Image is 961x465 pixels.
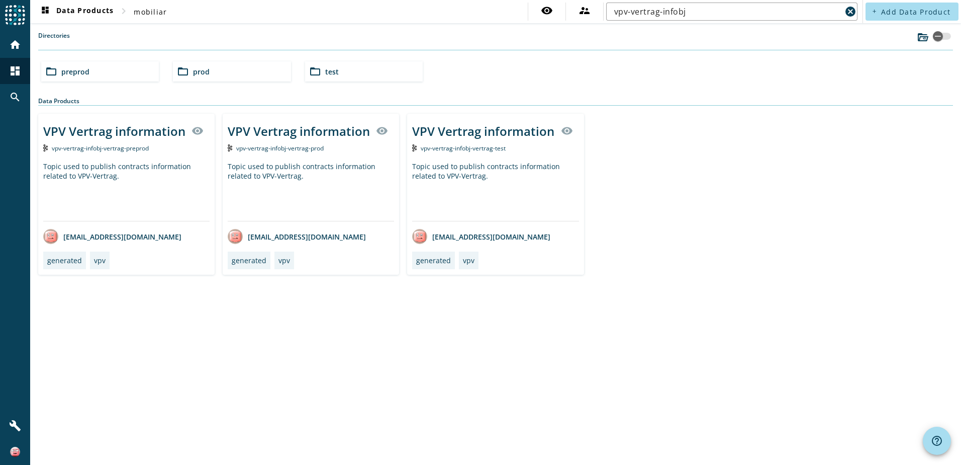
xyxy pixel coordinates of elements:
[412,229,427,244] img: avatar
[421,144,506,152] span: Kafka Topic: vpv-vertrag-infobj-vertrag-test
[844,6,856,18] mat-icon: cancel
[412,162,579,221] div: Topic used to publish contracts information related to VPV-Vertrag.
[43,144,48,151] img: Kafka Topic: vpv-vertrag-infobj-vertrag-preprod
[866,3,958,21] button: Add Data Product
[412,144,417,151] img: Kafka Topic: vpv-vertrag-infobj-vertrag-test
[9,39,21,51] mat-icon: home
[416,256,451,265] div: generated
[193,67,210,76] span: prod
[325,67,339,76] span: test
[236,144,324,152] span: Kafka Topic: vpv-vertrag-infobj-vertrag-prod
[228,162,394,221] div: Topic used to publish contracts information related to VPV-Vertrag.
[872,9,877,14] mat-icon: add
[561,125,573,137] mat-icon: visibility
[9,65,21,77] mat-icon: dashboard
[134,7,167,17] span: mobiliar
[43,229,181,244] div: [EMAIL_ADDRESS][DOMAIN_NAME]
[232,256,266,265] div: generated
[47,256,82,265] div: generated
[843,5,857,19] button: Clear
[309,65,321,77] mat-icon: folder_open
[38,97,953,106] div: Data Products
[5,5,25,25] img: spoud-logo.svg
[39,6,51,18] mat-icon: dashboard
[412,229,550,244] div: [EMAIL_ADDRESS][DOMAIN_NAME]
[118,5,130,17] mat-icon: chevron_right
[61,67,89,76] span: preprod
[614,6,841,18] input: Search (% or * for wildcards)
[177,65,189,77] mat-icon: folder_open
[39,6,114,18] span: Data Products
[43,162,210,221] div: Topic used to publish contracts information related to VPV-Vertrag.
[278,256,290,265] div: vpv
[228,229,243,244] img: avatar
[228,123,370,139] div: VPV Vertrag information
[52,144,149,152] span: Kafka Topic: vpv-vertrag-infobj-vertrag-preprod
[9,420,21,432] mat-icon: build
[9,91,21,103] mat-icon: search
[376,125,388,137] mat-icon: visibility
[931,435,943,447] mat-icon: help_outline
[228,229,366,244] div: [EMAIL_ADDRESS][DOMAIN_NAME]
[191,125,204,137] mat-icon: visibility
[463,256,474,265] div: vpv
[94,256,106,265] div: vpv
[579,5,591,17] mat-icon: supervisor_account
[228,144,232,151] img: Kafka Topic: vpv-vertrag-infobj-vertrag-prod
[10,447,20,457] img: 83f4ce1d17f47f21ebfbce80c7408106
[38,31,70,50] label: Directories
[43,229,58,244] img: avatar
[45,65,57,77] mat-icon: folder_open
[881,7,950,17] span: Add Data Product
[43,123,185,139] div: VPV Vertrag information
[541,5,553,17] mat-icon: visibility
[35,3,118,21] button: Data Products
[412,123,554,139] div: VPV Vertrag information
[130,3,171,21] button: mobiliar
